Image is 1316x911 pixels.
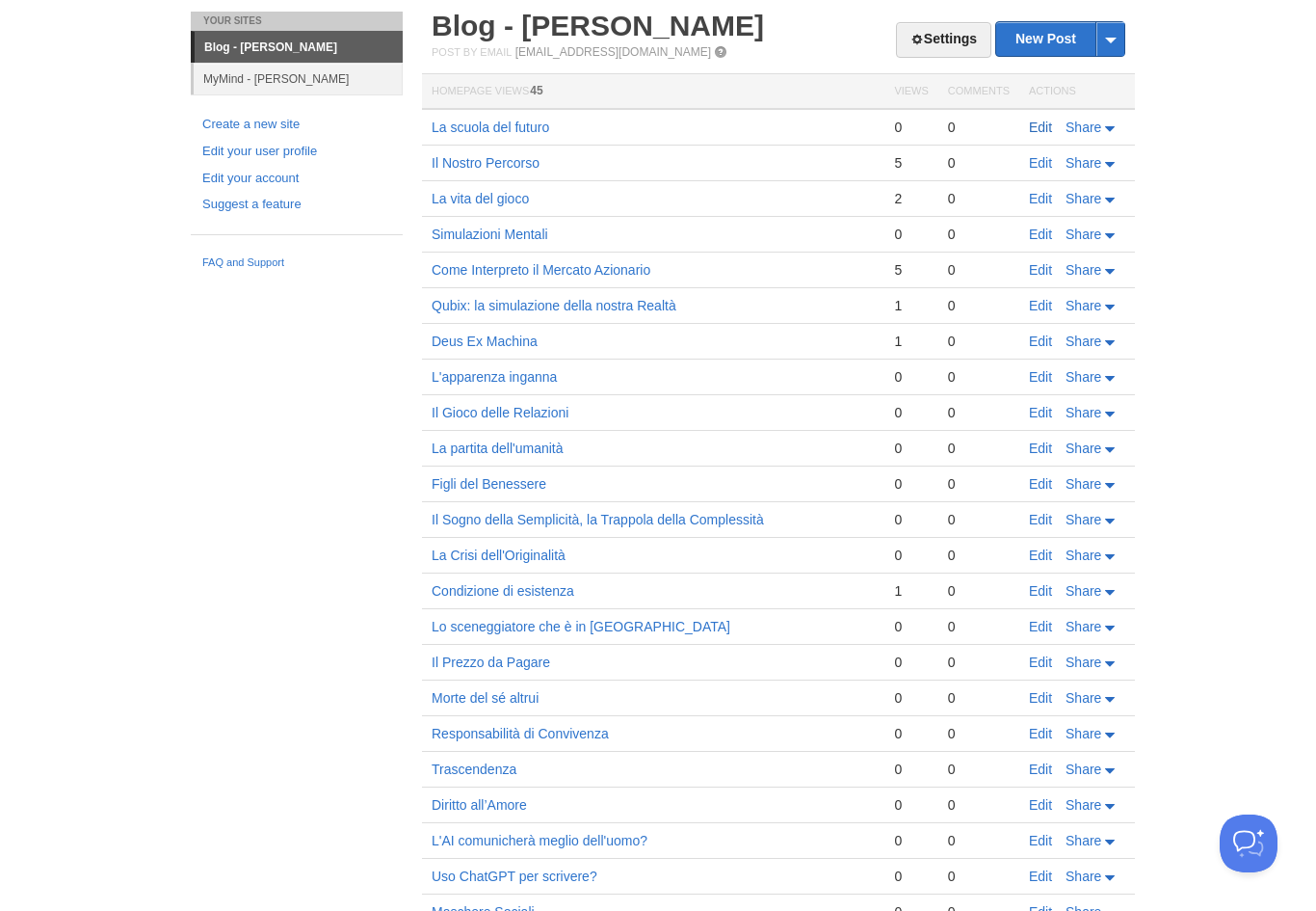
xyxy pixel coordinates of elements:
[948,475,1010,493] div: 0
[894,297,928,314] div: 1
[996,22,1124,56] a: New Post
[894,868,928,885] div: 0
[432,869,597,884] a: Uso ChatGPT per scrivere?
[1066,726,1101,741] span: Share
[1029,512,1052,527] a: Edit
[894,582,928,600] div: 1
[894,440,928,457] div: 0
[948,190,1010,207] div: 0
[1066,369,1101,385] span: Share
[1066,405,1101,420] span: Share
[432,762,516,777] a: Trascendenza
[948,618,1010,635] div: 0
[530,84,542,97] span: 45
[432,405,568,420] a: Il Gioco delle Relazioni
[948,226,1010,243] div: 0
[1029,155,1052,171] a: Edit
[894,404,928,421] div: 0
[1029,441,1052,456] a: Edit
[432,155,540,171] a: Il Nostro Percorso
[1029,405,1052,420] a: Edit
[432,655,550,670] a: Il Prezzo da Pagare
[948,796,1010,814] div: 0
[1029,369,1052,385] a: Edit
[432,619,730,634] a: Lo sceneggiatore che è in [GEOGRAPHIC_DATA]
[202,195,391,215] a: Suggest a feature
[1029,548,1052,563] a: Edit
[948,119,1010,136] div: 0
[432,690,539,706] a: Morte del sé altrui
[202,255,391,272] a: FAQ and Support
[894,832,928,849] div: 0
[191,12,403,31] li: Your Sites
[432,441,564,456] a: La partita dell'umanità
[1066,690,1101,706] span: Share
[948,511,1010,528] div: 0
[948,761,1010,778] div: 0
[948,725,1010,742] div: 0
[1066,262,1101,278] span: Share
[948,654,1010,671] div: 0
[432,298,676,313] a: Qubix: la simulazione della nostra Realtà
[948,582,1010,600] div: 0
[1029,227,1052,242] a: Edit
[894,368,928,386] div: 0
[894,119,928,136] div: 0
[948,547,1010,564] div: 0
[1066,155,1101,171] span: Share
[1066,298,1101,313] span: Share
[894,190,928,207] div: 2
[948,404,1010,421] div: 0
[1029,869,1052,884] a: Edit
[896,22,991,58] a: Settings
[515,45,711,59] a: [EMAIL_ADDRESS][DOMAIN_NAME]
[1066,797,1101,813] span: Share
[1029,655,1052,670] a: Edit
[948,154,1010,172] div: 0
[894,261,928,279] div: 5
[894,796,928,814] div: 0
[894,618,928,635] div: 0
[1066,869,1101,884] span: Share
[1029,262,1052,278] a: Edit
[1066,512,1101,527] span: Share
[432,369,557,385] a: L'apparenza inganna
[948,297,1010,314] div: 0
[894,226,928,243] div: 0
[432,797,527,813] a: Diritto all’Amore
[202,115,391,135] a: Create a new site
[948,333,1010,350] div: 0
[1066,655,1101,670] span: Share
[1029,334,1052,349] a: Edit
[432,583,574,599] a: Condizione di esistenza
[432,833,647,848] a: L'AI comunicherà meglio dell'uomo?
[948,832,1010,849] div: 0
[1029,619,1052,634] a: Edit
[432,227,548,242] a: Simulazioni Mentali
[894,654,928,671] div: 0
[194,63,403,94] a: MyMind - [PERSON_NAME]
[1066,833,1101,848] span: Share
[884,74,937,110] th: Views
[948,689,1010,707] div: 0
[432,548,566,563] a: La Crisi dell'Originalità
[422,74,884,110] th: Homepage Views
[894,154,928,172] div: 5
[1220,815,1277,872] iframe: Help Scout Beacon - Open
[1066,334,1101,349] span: Share
[1066,619,1101,634] span: Share
[432,120,549,135] a: La scuola del futuro
[1066,441,1101,456] span: Share
[894,333,928,350] div: 1
[432,262,650,278] a: Come Interpreto il Mercato Azionario
[1066,227,1101,242] span: Share
[1029,191,1052,206] a: Edit
[894,761,928,778] div: 0
[432,512,764,527] a: Il Sogno della Semplicità, la Trappola della Complessità
[1029,726,1052,741] a: Edit
[1029,690,1052,706] a: Edit
[1029,833,1052,848] a: Edit
[432,726,609,741] a: Responsabilità di Convivenza
[948,368,1010,386] div: 0
[1066,762,1101,777] span: Share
